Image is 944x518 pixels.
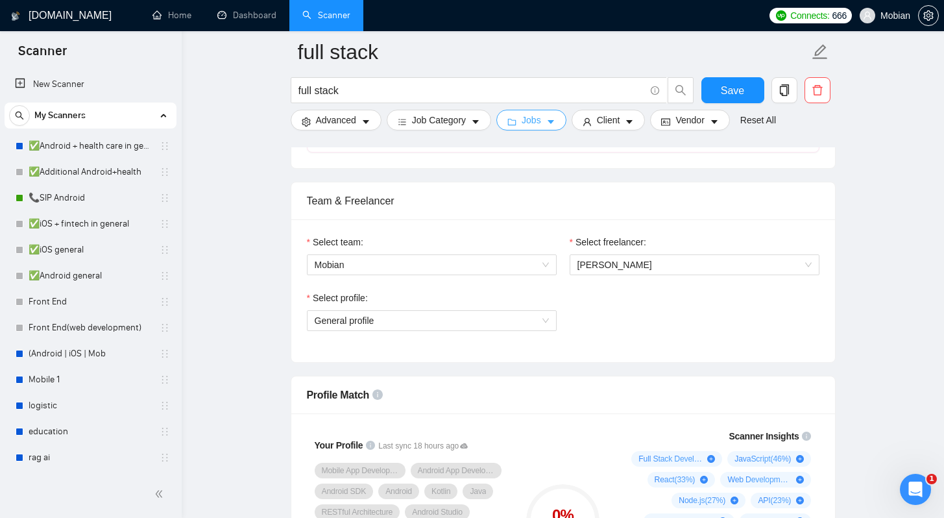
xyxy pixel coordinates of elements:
[29,237,152,263] a: ✅iOS general
[315,255,549,275] span: Mobian
[731,497,738,504] span: plus-circle
[758,495,791,506] span: API ( 23 %)
[307,235,363,249] label: Select team:
[29,341,152,367] a: (Android | iOS | Mob
[802,432,811,441] span: info-circle
[431,486,450,497] span: Kotlin
[160,167,170,177] span: holder
[160,297,170,307] span: holder
[727,475,791,485] span: Web Development ( 30 %)
[805,84,830,96] span: delete
[372,389,383,400] span: info-circle
[302,10,350,21] a: searchScanner
[734,454,791,464] span: JavaScript ( 46 %)
[771,77,797,103] button: copy
[583,117,592,127] span: user
[313,291,368,305] span: Select profile:
[160,401,170,411] span: holder
[522,113,541,127] span: Jobs
[701,77,764,103] button: Save
[160,271,170,281] span: holder
[661,117,670,127] span: idcard
[776,10,786,21] img: upwork-logo.png
[570,235,646,249] label: Select freelancer:
[650,110,729,130] button: idcardVendorcaret-down
[160,452,170,463] span: holder
[918,10,939,21] a: setting
[152,10,191,21] a: homeHome
[651,86,659,95] span: info-circle
[361,117,370,127] span: caret-down
[154,487,167,500] span: double-left
[29,445,152,471] a: rag ai
[796,476,804,484] span: plus-circle
[398,117,407,127] span: bars
[577,260,652,270] span: [PERSON_NAME]
[29,159,152,185] a: ✅Additional Android+health
[378,440,468,452] span: Last sync 18 hours ago
[546,117,555,127] span: caret-down
[316,113,356,127] span: Advanced
[918,5,939,26] button: setting
[160,426,170,437] span: holder
[655,475,696,485] span: React ( 33 %)
[10,111,29,120] span: search
[790,8,829,23] span: Connects:
[496,110,566,130] button: folderJobscaret-down
[217,10,276,21] a: dashboardDashboard
[34,103,86,129] span: My Scanners
[471,117,480,127] span: caret-down
[668,77,694,103] button: search
[9,105,30,126] button: search
[29,211,152,237] a: ✅iOS + fintech in general
[832,8,847,23] span: 666
[160,219,170,229] span: holder
[700,476,708,484] span: plus-circle
[315,440,363,450] span: Your Profile
[772,84,797,96] span: copy
[412,113,466,127] span: Job Category
[29,185,152,211] a: 📞SIP Android
[322,486,367,497] span: Android SDK
[710,117,719,127] span: caret-down
[29,289,152,315] a: Front End
[307,389,370,401] span: Profile Match
[160,193,170,203] span: holder
[679,495,725,506] span: Node.js ( 27 %)
[322,465,398,476] span: Mobile App Development
[315,311,549,330] span: General profile
[507,117,516,127] span: folder
[160,375,170,385] span: holder
[796,455,804,463] span: plus-circle
[307,182,819,219] div: Team & Freelancer
[29,315,152,341] a: Front End(web development)
[322,507,393,517] span: RESTful Architecture
[160,349,170,359] span: holder
[29,367,152,393] a: Mobile 1
[291,110,381,130] button: settingAdvancedcaret-down
[805,77,830,103] button: delete
[29,393,152,419] a: logistic
[29,133,152,159] a: ✅Android + health care in general
[160,245,170,255] span: holder
[740,113,776,127] a: Reset All
[29,419,152,445] a: education
[387,110,491,130] button: barsJob Categorycaret-down
[597,113,620,127] span: Client
[900,474,931,505] iframe: Intercom live chat
[385,486,412,497] span: Android
[638,454,702,464] span: Full Stack Development ( 68 %)
[412,507,463,517] span: Android Studio
[366,441,375,450] span: info-circle
[721,82,744,99] span: Save
[11,6,20,27] img: logo
[298,82,645,99] input: Search Freelance Jobs...
[15,71,166,97] a: New Scanner
[863,11,872,20] span: user
[8,42,77,69] span: Scanner
[812,43,829,60] span: edit
[470,486,486,497] span: Java
[729,432,799,441] span: Scanner Insights
[625,117,634,127] span: caret-down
